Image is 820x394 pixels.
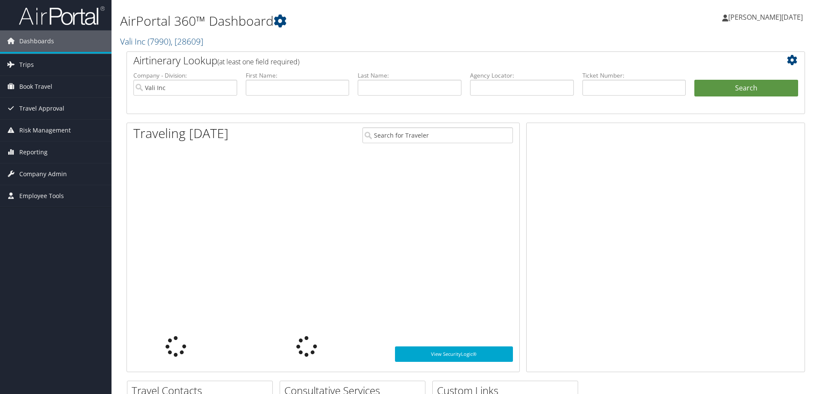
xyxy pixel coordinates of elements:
[133,71,237,80] label: Company - Division:
[358,71,461,80] label: Last Name:
[19,185,64,207] span: Employee Tools
[120,12,581,30] h1: AirPortal 360™ Dashboard
[19,76,52,97] span: Book Travel
[120,36,203,47] a: Vali Inc
[19,6,105,26] img: airportal-logo.png
[722,4,811,30] a: [PERSON_NAME][DATE]
[19,98,64,119] span: Travel Approval
[133,124,229,142] h1: Traveling [DATE]
[148,36,171,47] span: ( 7990 )
[171,36,203,47] span: , [ 28609 ]
[217,57,299,66] span: (at least one field required)
[19,163,67,185] span: Company Admin
[19,54,34,75] span: Trips
[362,127,513,143] input: Search for Traveler
[246,71,350,80] label: First Name:
[19,30,54,52] span: Dashboards
[19,120,71,141] span: Risk Management
[470,71,574,80] label: Agency Locator:
[133,53,742,68] h2: Airtinerary Lookup
[694,80,798,97] button: Search
[395,346,513,362] a: View SecurityLogic®
[728,12,803,22] span: [PERSON_NAME][DATE]
[582,71,686,80] label: Ticket Number:
[19,141,48,163] span: Reporting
